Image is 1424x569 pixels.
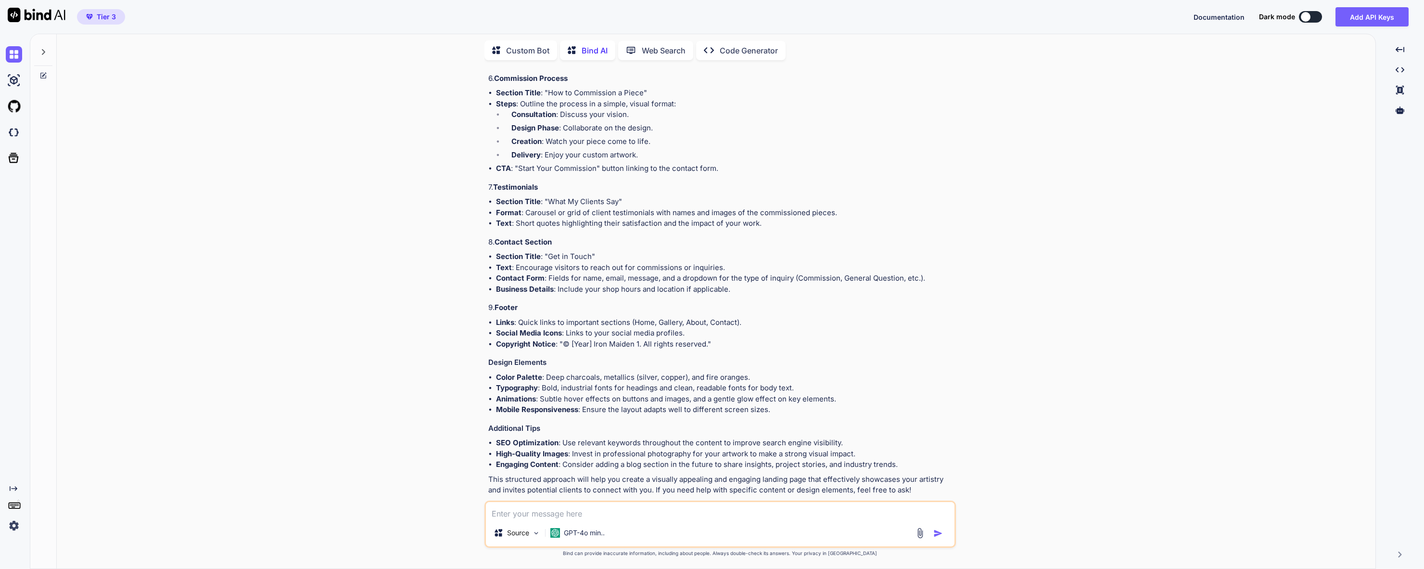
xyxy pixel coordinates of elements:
[504,109,954,123] li: : Discuss your vision.
[496,383,954,394] li: : Bold, industrial fonts for headings and clean, readable fonts for body text.
[488,357,954,368] h3: Design Elements
[496,219,512,228] strong: Text
[504,123,954,136] li: : Collaborate on the design.
[6,517,22,534] img: settings
[496,339,556,349] strong: Copyright Notice
[6,98,22,115] img: githubLight
[507,528,529,538] p: Source
[496,405,578,414] strong: Mobile Responsiveness
[496,99,954,164] li: : Outline the process in a simple, visual format:
[496,218,954,229] li: : Short quotes highlighting their satisfaction and the impact of your work.
[1194,12,1245,22] button: Documentation
[496,251,954,262] li: : "Get in Touch"
[496,449,954,460] li: : Invest in professional photography for your artwork to make a strong visual impact.
[488,474,954,496] p: This structured approach will help you create a visually appealing and engaging landing page that...
[496,438,559,447] strong: SEO Optimization
[496,449,568,458] strong: High-Quality Images
[496,196,954,207] li: : "What My Clients Say"
[1194,13,1245,21] span: Documentation
[564,528,605,538] p: GPT-4o min..
[493,182,538,192] strong: Testimonials
[496,163,954,174] li: : "Start Your Commission" button linking to the contact form.
[488,423,954,434] h3: Additional Tips
[496,197,541,206] strong: Section Title
[720,45,778,56] p: Code Generator
[496,328,562,337] strong: Social Media Icons
[496,394,954,405] li: : Subtle hover effects on buttons and images, and a gentle glow effect on key elements.
[496,273,954,284] li: : Fields for name, email, message, and a dropdown for the type of inquiry (Commission, General Qu...
[6,124,22,141] img: darkCloudIdeIcon
[550,528,560,538] img: GPT-4o mini
[488,182,954,193] h4: 7.
[496,438,954,449] li: : Use relevant keywords throughout the content to improve search engine visibility.
[6,72,22,89] img: ai-studio
[933,529,943,538] img: icon
[496,208,521,217] strong: Format
[496,372,954,383] li: : Deep charcoals, metallics (silver, copper), and fire oranges.
[642,45,686,56] p: Web Search
[496,404,954,415] li: : Ensure the layout adapts well to different screen sizes.
[496,317,954,328] li: : Quick links to important sections (Home, Gallery, About, Contact).
[506,45,549,56] p: Custom Bot
[488,302,954,313] h4: 9.
[496,383,538,392] strong: Typography
[496,373,542,382] strong: Color Palette
[1335,7,1409,26] button: Add API Keys
[496,459,954,470] li: : Consider adding a blog section in the future to share insights, project stories, and industry t...
[495,237,552,246] strong: Contact Section
[496,273,545,283] strong: Contact Form
[484,550,956,557] p: Bind can provide inaccurate information, including about people. Always double-check its answers....
[511,150,541,159] strong: Delivery
[511,137,542,146] strong: Creation
[496,207,954,219] li: : Carousel or grid of client testimonials with names and images of the commissioned pieces.
[496,252,541,261] strong: Section Title
[8,8,65,22] img: Bind AI
[496,284,554,294] strong: Business Details
[496,99,516,108] strong: Steps
[6,46,22,63] img: chat
[77,9,125,25] button: premiumTier 3
[496,262,954,273] li: : Encourage visitors to reach out for commissions or inquiries.
[496,318,514,327] strong: Links
[488,73,954,84] h4: 6.
[494,74,568,83] strong: Commission Process
[504,136,954,150] li: : Watch your piece come to life.
[496,339,954,350] li: : "© [Year] Iron Maiden 1. All rights reserved."
[86,14,93,20] img: premium
[511,123,559,132] strong: Design Phase
[496,284,954,295] li: : Include your shop hours and location if applicable.
[496,88,954,99] li: : "How to Commission a Piece"
[532,529,540,537] img: Pick Models
[97,12,116,22] span: Tier 3
[511,110,556,119] strong: Consultation
[496,394,536,403] strong: Animations
[496,460,559,469] strong: Engaging Content
[1259,12,1295,22] span: Dark mode
[495,303,518,312] strong: Footer
[496,263,512,272] strong: Text
[496,328,954,339] li: : Links to your social media profiles.
[496,164,511,173] strong: CTA
[496,88,541,97] strong: Section Title
[504,150,954,163] li: : Enjoy your custom artwork.
[915,528,926,539] img: attachment
[582,45,608,56] p: Bind AI
[488,237,954,248] h4: 8.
